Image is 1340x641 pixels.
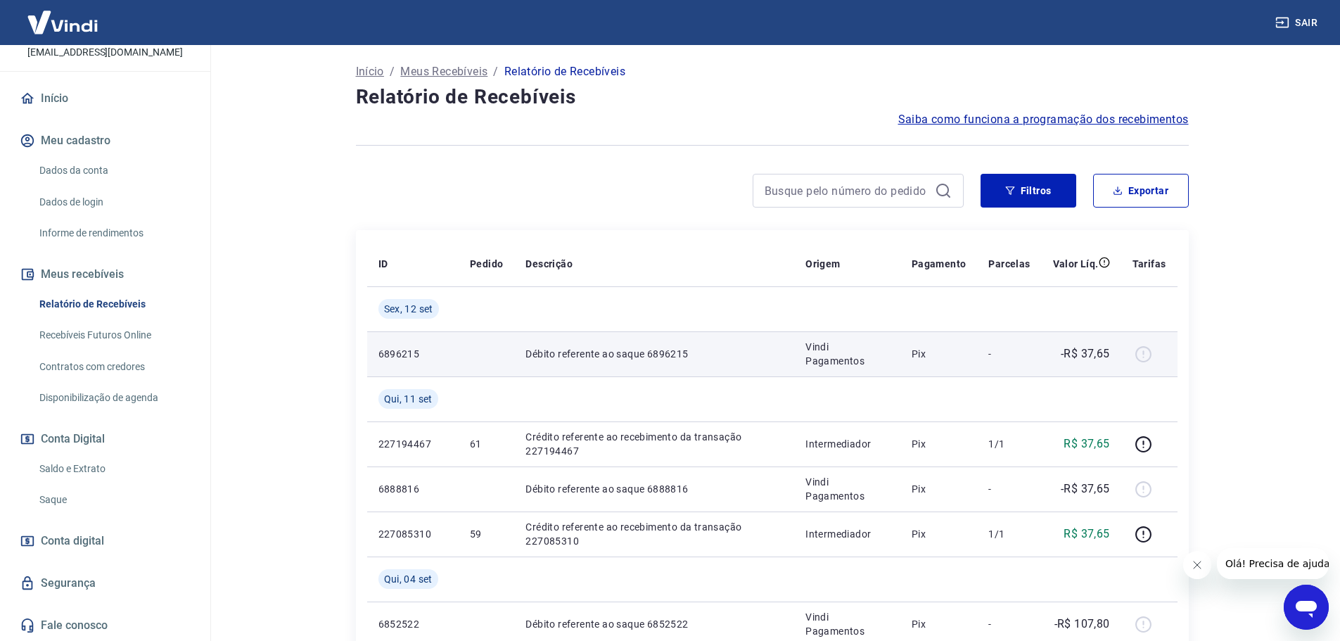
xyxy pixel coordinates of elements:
[17,1,108,44] img: Vindi
[988,482,1030,496] p: -
[378,257,388,271] p: ID
[525,617,783,631] p: Débito referente ao saque 6852522
[525,482,783,496] p: Débito referente ao saque 6888816
[1132,257,1166,271] p: Tarifas
[17,125,193,156] button: Meu cadastro
[805,340,889,368] p: Vindi Pagamentos
[17,424,193,455] button: Conta Digital
[41,531,104,551] span: Conta digital
[805,437,889,451] p: Intermediador
[988,617,1030,631] p: -
[1272,10,1323,36] button: Sair
[356,83,1189,111] h4: Relatório de Recebíveis
[525,430,783,458] p: Crédito referente ao recebimento da transação 227194467
[525,520,783,548] p: Crédito referente ao recebimento da transação 227085310
[1284,585,1329,630] iframe: Botão para abrir a janela de mensagens
[765,180,929,201] input: Busque pelo número do pedido
[470,257,503,271] p: Pedido
[378,617,447,631] p: 6852522
[384,302,433,316] span: Sex, 12 set
[525,347,783,361] p: Débito referente ao saque 6896215
[34,455,193,483] a: Saldo e Extrato
[805,527,889,541] p: Intermediador
[17,610,193,641] a: Fale conosco
[805,257,840,271] p: Origem
[378,482,447,496] p: 6888816
[27,45,183,60] p: [EMAIL_ADDRESS][DOMAIN_NAME]
[912,347,966,361] p: Pix
[988,527,1030,541] p: 1/1
[912,437,966,451] p: Pix
[1217,548,1329,579] iframe: Mensagem da empresa
[34,485,193,514] a: Saque
[1061,481,1110,497] p: -R$ 37,65
[34,321,193,350] a: Recebíveis Futuros Online
[356,63,384,80] a: Início
[805,610,889,638] p: Vindi Pagamentos
[1054,616,1110,633] p: -R$ 107,80
[988,257,1030,271] p: Parcelas
[1061,345,1110,362] p: -R$ 37,65
[1064,436,1109,452] p: R$ 37,65
[17,259,193,290] button: Meus recebíveis
[912,482,966,496] p: Pix
[34,219,193,248] a: Informe de rendimentos
[34,353,193,381] a: Contratos com credores
[988,437,1030,451] p: 1/1
[378,527,447,541] p: 227085310
[493,63,498,80] p: /
[17,568,193,599] a: Segurança
[17,526,193,557] a: Conta digital
[805,475,889,503] p: Vindi Pagamentos
[981,174,1076,208] button: Filtros
[378,347,447,361] p: 6896215
[34,290,193,319] a: Relatório de Recebíveis
[400,63,487,80] a: Meus Recebíveis
[912,527,966,541] p: Pix
[390,63,395,80] p: /
[912,257,966,271] p: Pagamento
[384,572,433,586] span: Qui, 04 set
[470,527,503,541] p: 59
[17,83,193,114] a: Início
[34,188,193,217] a: Dados de login
[1183,551,1211,579] iframe: Fechar mensagem
[525,257,573,271] p: Descrição
[912,617,966,631] p: Pix
[504,63,625,80] p: Relatório de Recebíveis
[378,437,447,451] p: 227194467
[1053,257,1099,271] p: Valor Líq.
[988,347,1030,361] p: -
[8,10,118,21] span: Olá! Precisa de ajuda?
[470,437,503,451] p: 61
[384,392,433,406] span: Qui, 11 set
[898,111,1189,128] a: Saiba como funciona a programação dos recebimentos
[1093,174,1189,208] button: Exportar
[34,156,193,185] a: Dados da conta
[1064,526,1109,542] p: R$ 37,65
[34,383,193,412] a: Disponibilização de agenda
